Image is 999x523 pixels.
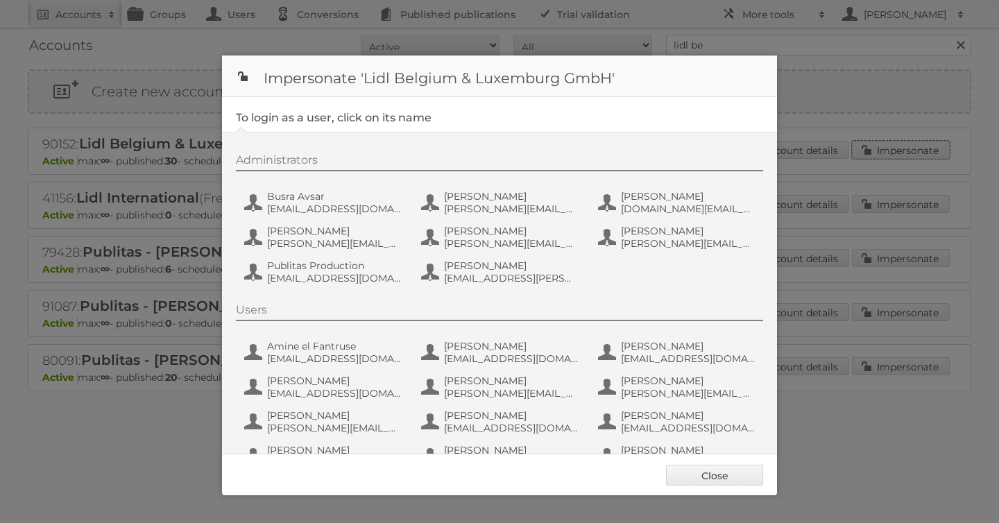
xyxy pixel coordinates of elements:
button: [PERSON_NAME] [PERSON_NAME][EMAIL_ADDRESS][DOMAIN_NAME] [243,223,406,251]
span: [PERSON_NAME] [621,409,755,422]
span: [PERSON_NAME] [444,444,579,456]
span: [PERSON_NAME] [267,409,402,422]
div: Administrators [236,153,763,171]
div: Users [236,303,763,321]
span: [PERSON_NAME][EMAIL_ADDRESS][DOMAIN_NAME] [621,237,755,250]
span: [EMAIL_ADDRESS][DOMAIN_NAME] [267,203,402,215]
span: [PERSON_NAME][EMAIL_ADDRESS][DOMAIN_NAME] [267,422,402,434]
span: [PERSON_NAME] [621,375,755,387]
legend: To login as a user, click on its name [236,111,432,124]
span: [PERSON_NAME][EMAIL_ADDRESS][DOMAIN_NAME] [444,203,579,215]
span: [PERSON_NAME] [621,225,755,237]
span: [EMAIL_ADDRESS][DOMAIN_NAME] [621,422,755,434]
button: [PERSON_NAME] [PERSON_NAME][EMAIL_ADDRESS][DOMAIN_NAME] [420,223,583,251]
button: [PERSON_NAME] [PERSON_NAME][EMAIL_ADDRESS][DOMAIN_NAME] [420,373,583,401]
a: Close [666,465,763,486]
button: [PERSON_NAME] [PERSON_NAME][EMAIL_ADDRESS][DOMAIN_NAME] [597,223,760,251]
span: [EMAIL_ADDRESS][DOMAIN_NAME] [267,352,402,365]
span: [DOMAIN_NAME][EMAIL_ADDRESS][DOMAIN_NAME] [621,203,755,215]
span: [PERSON_NAME] [444,190,579,203]
span: [EMAIL_ADDRESS][PERSON_NAME][DOMAIN_NAME] [444,272,579,284]
button: [PERSON_NAME] [PERSON_NAME][EMAIL_ADDRESS][DOMAIN_NAME] [420,443,583,470]
button: [PERSON_NAME] [PERSON_NAME][EMAIL_ADDRESS][PERSON_NAME][DOMAIN_NAME] [597,373,760,401]
button: [PERSON_NAME] [EMAIL_ADDRESS][DOMAIN_NAME] [243,373,406,401]
span: [PERSON_NAME] [444,340,579,352]
span: [PERSON_NAME] [621,190,755,203]
span: Amine el Fantruse [267,340,402,352]
span: [PERSON_NAME] [621,340,755,352]
span: [PERSON_NAME][EMAIL_ADDRESS][DOMAIN_NAME] [444,237,579,250]
button: [PERSON_NAME] [EMAIL_ADDRESS][DOMAIN_NAME] [597,338,760,366]
span: [PERSON_NAME] [444,375,579,387]
span: [PERSON_NAME] [267,444,402,456]
button: [PERSON_NAME] [EMAIL_ADDRESS][PERSON_NAME][DOMAIN_NAME] [420,258,583,286]
span: [PERSON_NAME] [267,225,402,237]
button: Busra Avsar [EMAIL_ADDRESS][DOMAIN_NAME] [243,189,406,216]
span: [PERSON_NAME] [267,375,402,387]
span: [EMAIL_ADDRESS][DOMAIN_NAME] [444,422,579,434]
span: [EMAIL_ADDRESS][DOMAIN_NAME] [267,272,402,284]
span: Busra Avsar [267,190,402,203]
span: Publitas Production [267,259,402,272]
button: [PERSON_NAME] [PERSON_NAME][EMAIL_ADDRESS][DOMAIN_NAME] [597,443,760,470]
button: [PERSON_NAME] [EMAIL_ADDRESS][DOMAIN_NAME] [420,338,583,366]
span: [EMAIL_ADDRESS][DOMAIN_NAME] [444,352,579,365]
span: [PERSON_NAME] [444,409,579,422]
span: [PERSON_NAME] [444,259,579,272]
span: [PERSON_NAME][EMAIL_ADDRESS][DOMAIN_NAME] [267,237,402,250]
h1: Impersonate 'Lidl Belgium & Luxemburg GmbH' [222,55,777,97]
span: [PERSON_NAME][EMAIL_ADDRESS][DOMAIN_NAME] [444,387,579,400]
button: [PERSON_NAME] [EMAIL_ADDRESS][DOMAIN_NAME] [420,408,583,436]
button: [PERSON_NAME] [PERSON_NAME][EMAIL_ADDRESS][PERSON_NAME][DOMAIN_NAME] [243,443,406,470]
button: [PERSON_NAME] [DOMAIN_NAME][EMAIL_ADDRESS][DOMAIN_NAME] [597,189,760,216]
span: [PERSON_NAME] [444,225,579,237]
button: [PERSON_NAME] [PERSON_NAME][EMAIL_ADDRESS][DOMAIN_NAME] [243,408,406,436]
button: Publitas Production [EMAIL_ADDRESS][DOMAIN_NAME] [243,258,406,286]
span: [EMAIL_ADDRESS][DOMAIN_NAME] [621,352,755,365]
button: [PERSON_NAME] [EMAIL_ADDRESS][DOMAIN_NAME] [597,408,760,436]
span: [PERSON_NAME][EMAIL_ADDRESS][PERSON_NAME][DOMAIN_NAME] [621,387,755,400]
span: [EMAIL_ADDRESS][DOMAIN_NAME] [267,387,402,400]
button: [PERSON_NAME] [PERSON_NAME][EMAIL_ADDRESS][DOMAIN_NAME] [420,189,583,216]
span: [PERSON_NAME] [621,444,755,456]
button: Amine el Fantruse [EMAIL_ADDRESS][DOMAIN_NAME] [243,338,406,366]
